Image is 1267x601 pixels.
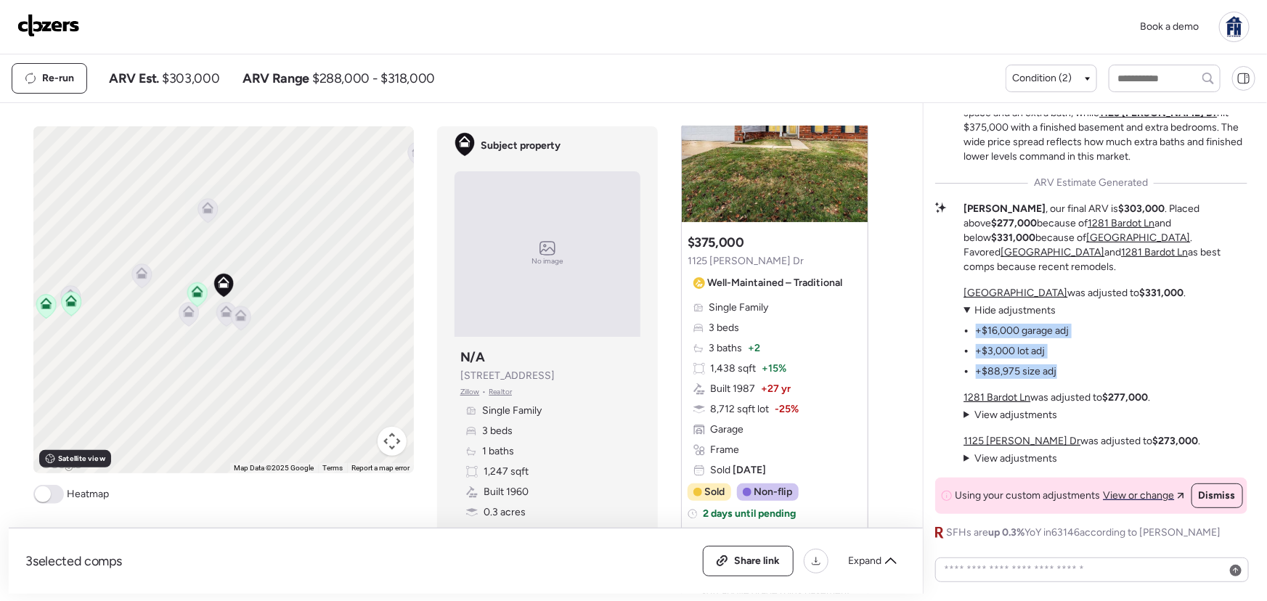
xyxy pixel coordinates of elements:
[482,404,542,418] span: Single Family
[749,341,761,356] span: + 2
[762,382,791,396] span: + 27 yr
[460,369,555,383] span: [STREET_ADDRESS]
[976,344,1046,359] li: +$3,000 lot adj
[42,71,74,86] span: Re-run
[976,364,1057,379] li: +$88,975 size adj
[956,488,1101,503] span: Using your custom adjustments
[711,361,757,376] span: 1,438 sqft
[17,14,80,37] img: Logo
[37,454,85,473] a: Open this area in Google Maps (opens a new window)
[964,286,1186,300] p: was adjusted to .
[234,464,314,472] span: Map Data ©2025 Google
[762,361,787,376] span: + 15%
[974,409,1057,421] span: View adjustments
[312,70,435,87] span: $288,000 - $318,000
[947,526,1221,540] span: SFHs are YoY in 63146 according to [PERSON_NAME]
[989,526,1025,539] span: up 0.3%
[964,391,1031,404] a: 1281 Bardot Ln
[67,487,109,502] span: Heatmap
[964,202,1247,274] p: , our final ARV is . Placed above because of and below because of . Favored and as best comps bec...
[37,454,85,473] img: Google
[964,303,1070,318] summary: Hide adjustments
[484,505,526,520] span: 0.3 acres
[964,391,1151,405] p: was adjusted to .
[1103,391,1149,404] strong: $277,000
[243,70,309,87] span: ARV Range
[26,552,123,570] span: 3 selected comps
[531,255,563,267] span: No image
[482,444,514,459] span: 1 baths
[688,254,804,269] span: 1125 [PERSON_NAME] Dr
[1140,20,1199,33] span: Book a demo
[688,234,744,251] h3: $375,000
[709,300,769,315] span: Single Family
[964,203,1046,215] strong: [PERSON_NAME]
[484,485,529,499] span: Built 1960
[162,70,219,87] span: $303,000
[711,443,740,457] span: Frame
[1104,488,1175,503] span: View or change
[974,452,1057,465] span: View adjustments
[482,424,513,438] span: 3 beds
[58,453,105,465] span: Satellite view
[484,526,517,540] span: Garage
[460,348,485,366] h3: N/A
[731,464,767,476] span: [DATE]
[704,507,797,521] span: 2 days until pending
[351,464,410,472] a: Report a map error
[992,232,1036,244] strong: $331,000
[992,217,1038,229] strong: $277,000
[460,386,480,398] span: Zillow
[775,402,799,417] span: -25%
[754,485,793,499] span: Non-flip
[711,463,767,478] span: Sold
[735,554,781,568] span: Share link
[484,465,529,479] span: 1,247 sqft
[1087,232,1191,244] a: [GEOGRAPHIC_DATA]
[322,464,343,472] a: Terms (opens in new tab)
[964,408,1058,422] summary: View adjustments
[1001,246,1105,258] a: [GEOGRAPHIC_DATA]
[1122,246,1189,258] a: 1281 Bardot Ln
[711,402,770,417] span: 8,712 sqft lot
[1119,203,1165,215] strong: $303,000
[974,304,1056,316] span: Hide adjustments
[964,434,1201,449] p: was adjusted to .
[378,427,407,456] button: Map camera controls
[1012,71,1072,86] span: Condition (2)
[1153,435,1199,447] strong: $273,000
[1199,488,1236,503] span: Dismiss
[482,386,486,398] span: •
[964,287,1068,299] a: [GEOGRAPHIC_DATA]
[708,276,843,290] span: Well-Maintained – Traditional
[489,386,512,398] span: Realtor
[481,139,561,153] span: Subject property
[1104,488,1184,503] a: View or change
[711,382,756,396] span: Built 1987
[705,485,725,499] span: Sold
[1088,217,1155,229] a: 1281 Bardot Ln
[709,341,743,356] span: 3 baths
[711,422,744,437] span: Garage
[1034,176,1148,190] span: ARV Estimate Generated
[964,451,1058,466] summary: View adjustments
[849,554,882,568] span: Expand
[976,324,1070,338] li: +$16,000 garage adj
[709,321,740,335] span: 3 beds
[109,70,159,87] span: ARV Est.
[964,435,1081,447] a: 1125 [PERSON_NAME] Dr
[964,77,1247,164] p: I had to pull in well-maintained traditional properties to give you context. sold for $345,000 wi...
[1140,287,1184,299] strong: $331,000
